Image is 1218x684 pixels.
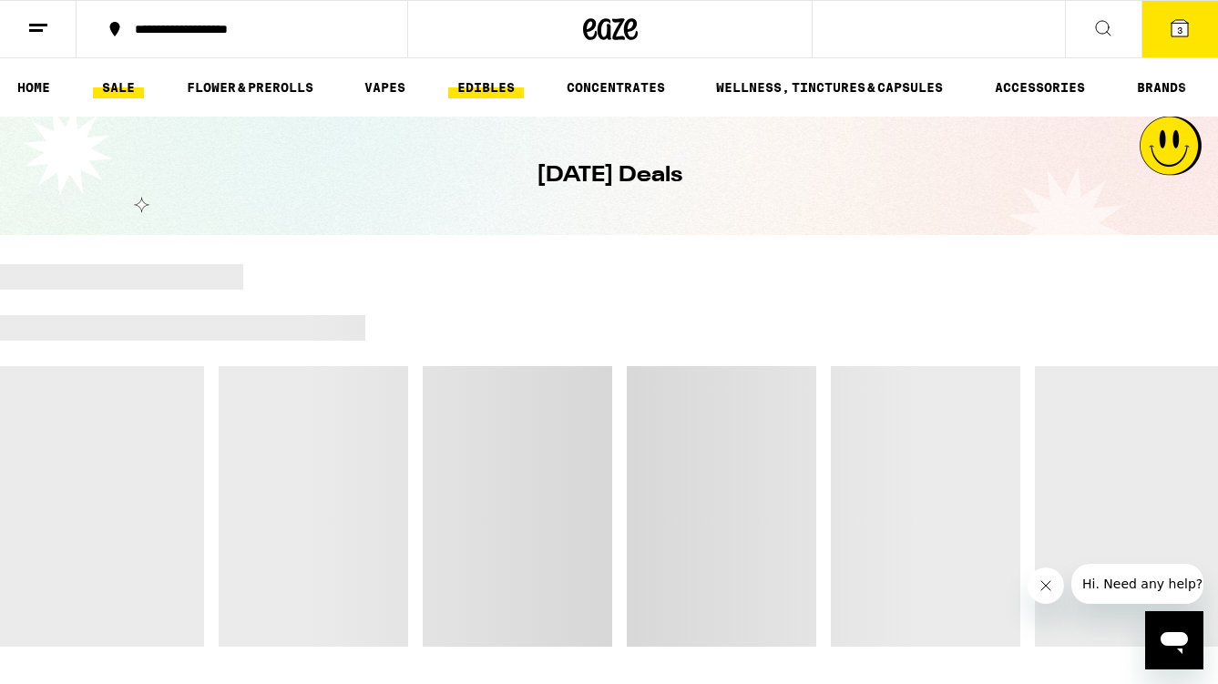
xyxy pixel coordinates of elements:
[986,77,1094,98] a: ACCESSORIES
[1177,25,1182,36] span: 3
[93,77,144,98] a: SALE
[355,77,415,98] a: VAPES
[8,77,59,98] a: HOME
[1071,564,1203,604] iframe: Message from company
[1145,611,1203,669] iframe: Button to launch messaging window
[178,77,322,98] a: FLOWER & PREROLLS
[707,77,952,98] a: WELLNESS, TINCTURES & CAPSULES
[448,77,524,98] a: EDIBLES
[537,160,682,191] h1: [DATE] Deals
[558,77,674,98] a: CONCENTRATES
[1141,1,1218,57] button: 3
[1128,77,1195,98] a: BRANDS
[1028,567,1064,604] iframe: Close message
